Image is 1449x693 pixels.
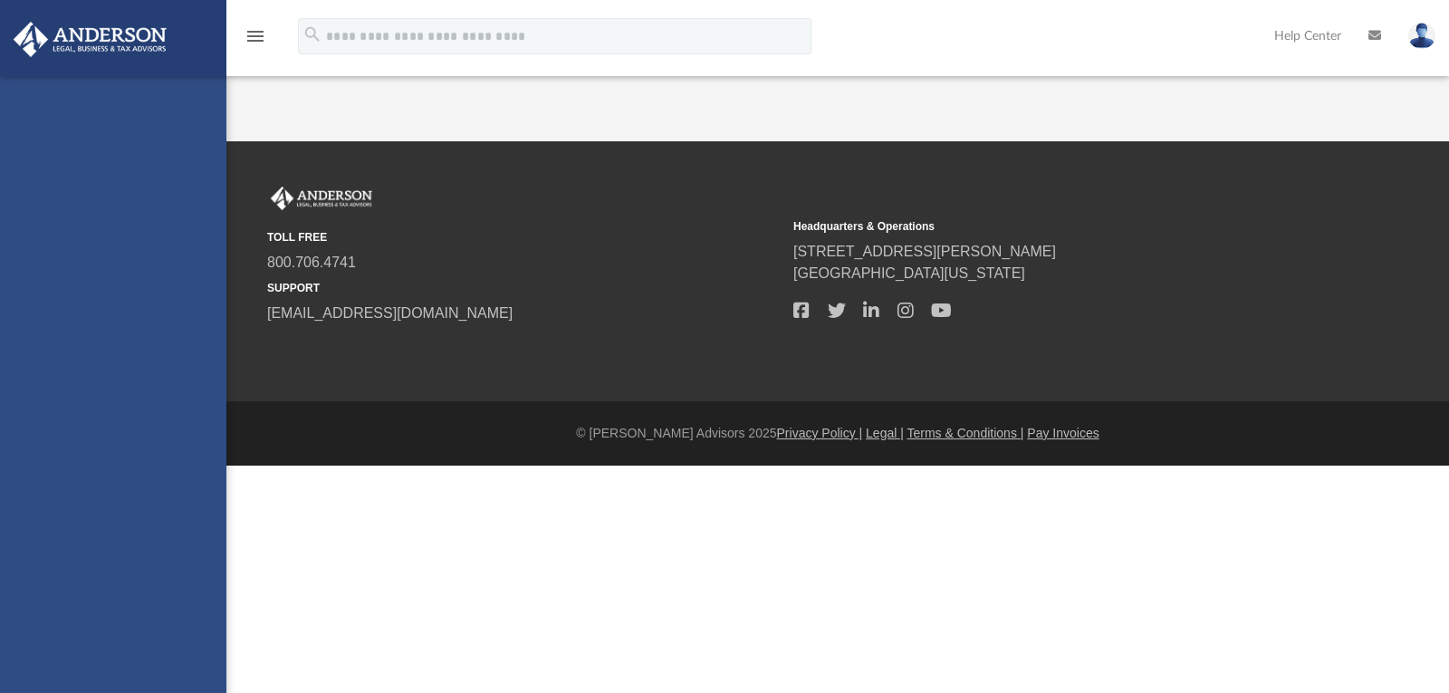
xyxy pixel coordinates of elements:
img: Anderson Advisors Platinum Portal [267,187,376,210]
a: Terms & Conditions | [907,426,1024,440]
a: [GEOGRAPHIC_DATA][US_STATE] [793,265,1025,281]
a: menu [245,34,266,47]
div: © [PERSON_NAME] Advisors 2025 [226,424,1449,443]
a: 800.706.4741 [267,255,356,270]
img: Anderson Advisors Platinum Portal [8,22,172,57]
a: [EMAIL_ADDRESS][DOMAIN_NAME] [267,305,513,321]
small: TOLL FREE [267,229,781,245]
a: Pay Invoices [1027,426,1099,440]
img: User Pic [1408,23,1435,49]
i: menu [245,25,266,47]
i: search [302,24,322,44]
a: [STREET_ADDRESS][PERSON_NAME] [793,244,1056,259]
small: Headquarters & Operations [793,218,1307,235]
small: SUPPORT [267,280,781,296]
a: Privacy Policy | [777,426,863,440]
a: Legal | [866,426,904,440]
